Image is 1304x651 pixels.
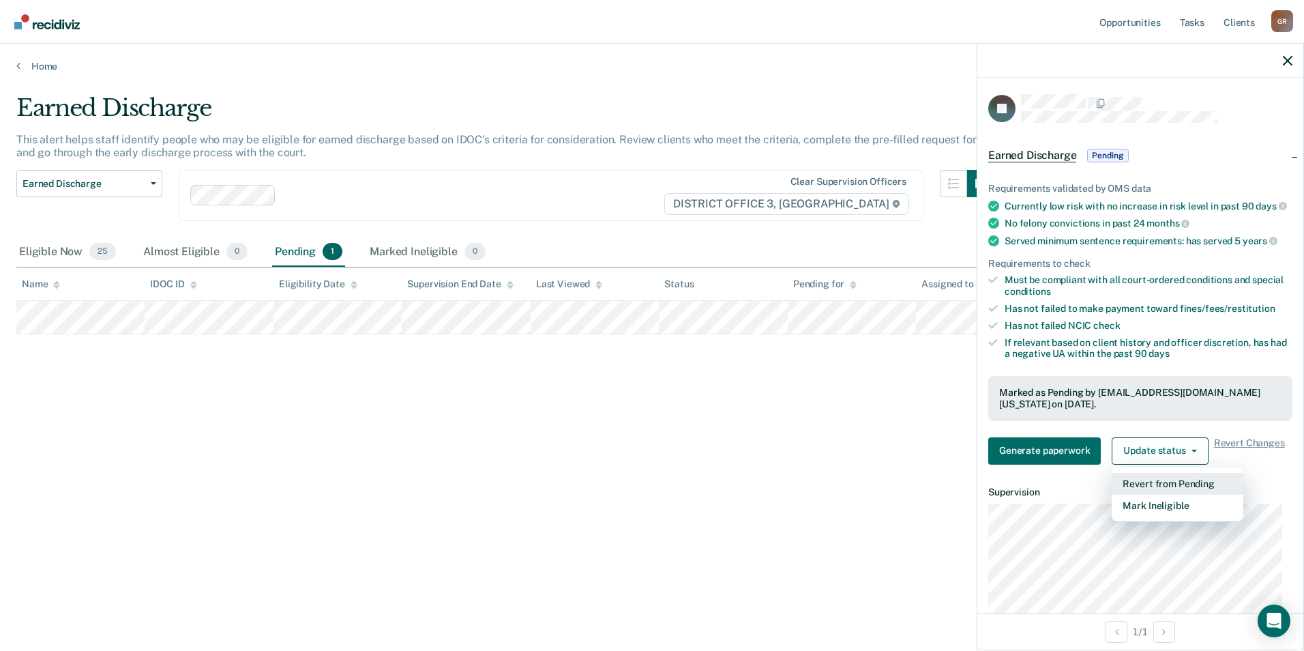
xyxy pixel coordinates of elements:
[1214,437,1285,465] span: Revert Changes
[988,149,1076,162] span: Earned Discharge
[1093,320,1120,331] span: check
[1005,320,1292,332] div: Has not failed NCIC
[16,133,988,159] p: This alert helps staff identify people who may be eligible for earned discharge based on IDOC’s c...
[793,278,857,290] div: Pending for
[664,193,909,215] span: DISTRICT OFFICE 3, [GEOGRAPHIC_DATA]
[1149,348,1169,359] span: days
[226,243,248,261] span: 0
[464,243,486,261] span: 0
[1005,200,1292,212] div: Currently low risk with no increase in risk level in past 90
[1005,217,1292,229] div: No felony convictions in past 24
[140,237,250,267] div: Almost Eligible
[89,243,116,261] span: 25
[1146,218,1189,229] span: months
[1180,303,1275,314] span: fines/fees/restitution
[367,237,488,267] div: Marked Ineligible
[1106,621,1127,643] button: Previous Opportunity
[16,94,994,133] div: Earned Discharge
[279,278,357,290] div: Eligibility Date
[407,278,513,290] div: Supervision End Date
[22,278,60,290] div: Name
[988,437,1101,465] button: Generate paperwork
[1005,235,1292,247] div: Served minimum sentence requirements: has served 5
[988,183,1292,194] div: Requirements validated by OMS data
[1005,286,1051,297] span: conditions
[1271,10,1293,32] div: G R
[23,178,145,190] span: Earned Discharge
[977,613,1303,650] div: 1 / 1
[14,14,80,29] img: Recidiviz
[323,243,342,261] span: 1
[1005,274,1292,298] div: Must be compliant with all court-ordered conditions and special
[536,278,602,290] div: Last Viewed
[1112,495,1243,517] button: Mark Ineligible
[921,278,986,290] div: Assigned to
[977,134,1303,177] div: Earned DischargePending
[16,60,1288,72] a: Home
[1271,10,1293,32] button: Profile dropdown button
[150,278,196,290] div: IDOC ID
[999,387,1281,410] div: Marked as Pending by [EMAIL_ADDRESS][DOMAIN_NAME][US_STATE] on [DATE].
[1243,235,1277,246] span: years
[1112,473,1243,495] button: Revert from Pending
[664,278,694,290] div: Status
[1005,303,1292,315] div: Has not failed to make payment toward
[988,487,1292,498] dt: Supervision
[1112,437,1208,465] button: Update status
[988,437,1106,465] a: Navigate to form link
[1005,337,1292,360] div: If relevant based on client history and officer discretion, has had a negative UA within the past 90
[1087,149,1128,162] span: Pending
[1256,201,1286,212] span: days
[1258,605,1290,637] div: Open Intercom Messenger
[272,237,345,267] div: Pending
[988,258,1292,270] div: Requirements to check
[1153,621,1175,643] button: Next Opportunity
[16,237,119,267] div: Eligible Now
[790,176,906,188] div: Clear supervision officers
